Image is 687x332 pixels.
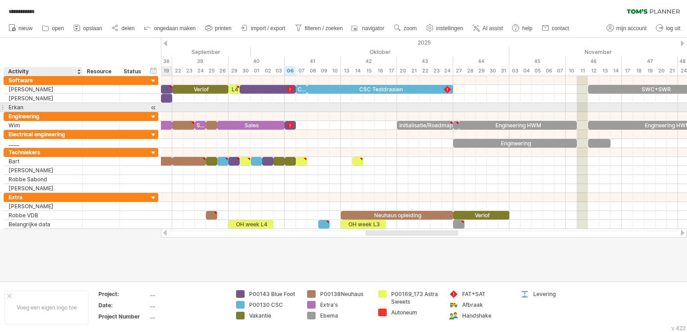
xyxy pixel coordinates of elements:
[87,67,114,76] div: Resource
[350,22,387,34] a: navigator
[533,290,582,298] div: Levering
[543,66,554,76] div: donderdag, 6 November 2025
[262,66,273,76] div: donderdag, 2 Oktober 2025
[9,211,78,220] div: Robbe VDB
[622,57,678,66] div: 47
[522,25,532,31] span: help
[98,290,148,298] div: Project:
[532,66,543,76] div: woensdag, 5 November 2025
[671,325,686,332] div: v 422
[9,121,78,130] div: Wim
[320,301,369,309] div: Extra's
[320,312,369,319] div: Ebema
[318,66,330,76] div: donderdag, 9 Oktober 2025
[654,22,683,34] a: log uit
[142,22,198,34] a: ongedaan maken
[195,66,206,76] div: woensdag, 24 September 2025
[453,57,509,66] div: 44
[9,85,78,94] div: [PERSON_NAME]
[124,67,143,76] div: Status
[285,57,341,66] div: 41
[109,22,137,34] a: delen
[397,121,453,130] div: Initialisatie/Roadmap
[83,25,102,31] span: opslaan
[52,25,64,31] span: open
[217,121,285,130] div: Sales
[453,66,464,76] div: maandag, 27 Oktober 2025
[9,157,78,166] div: Bart
[392,22,419,34] a: zoom
[305,25,343,31] span: filteren / zoeken
[9,76,78,85] div: Software
[9,94,78,103] div: [PERSON_NAME]
[217,66,228,76] div: vrijdag, 26 September 2025
[121,25,134,31] span: delen
[9,184,78,193] div: [PERSON_NAME]
[150,313,225,320] div: ....
[352,66,363,76] div: dinsdag, 14 Oktober 2025
[183,66,195,76] div: dinsdag, 23 September 2025
[239,22,288,34] a: import / export
[577,66,588,76] div: dinsdag, 11 November 2025
[71,22,105,34] a: opslaan
[509,57,566,66] div: 45
[249,290,298,298] div: P00143 Blue Foot
[293,22,346,34] a: filteren / zoeken
[464,66,476,76] div: dinsdag, 28 Oktober 2025
[462,312,511,319] div: Handshake
[397,66,408,76] div: maandag, 20 Oktober 2025
[462,301,511,309] div: Afbraak
[566,57,622,66] div: 46
[273,66,285,76] div: vrijdag, 3 Oktober 2025
[195,121,206,130] div: Sales
[588,66,599,76] div: woensdag, 12 November 2025
[566,66,577,76] div: maandag, 10 November 2025
[419,66,431,76] div: woensdag, 22 Oktober 2025
[487,66,498,76] div: donderdag, 30 Oktober 2025
[149,103,158,112] div: scroll naar activiteit
[9,103,78,112] div: Erkan
[552,25,569,31] span: contact
[228,57,285,66] div: 40
[633,66,644,76] div: dinsdag, 18 November 2025
[296,66,307,76] div: dinsdag, 7 Oktober 2025
[307,85,453,94] div: CSC Testdraaien
[540,22,572,34] a: contact
[9,193,78,202] div: Extra
[296,85,307,94] div: CSC
[424,22,466,34] a: instellingen
[510,22,535,34] a: help
[362,25,384,31] span: navigator
[9,139,78,148] div: ____
[4,291,89,324] div: Voeg een eigen logo toe
[470,22,505,34] a: AI assist
[404,25,417,31] span: zoom
[330,66,341,76] div: vrijdag, 10 Oktober 2025
[150,290,225,298] div: ....
[656,66,667,76] div: donderdag, 20 November 2025
[611,66,622,76] div: vrijdag, 14 November 2025
[307,66,318,76] div: woensdag, 8 Oktober 2025
[462,290,511,298] div: FAT+SAT
[249,301,298,309] div: P00130 CSC
[498,66,509,76] div: vrijdag, 31 Oktober 2025
[320,290,369,298] div: P00138Neuhaus
[251,25,286,31] span: import / export
[6,22,35,34] a: nieuw
[667,66,678,76] div: vrijdag, 21 November 2025
[453,211,509,220] div: Verlof
[9,220,78,229] div: Belangrijke data
[40,22,67,34] a: open
[203,22,234,34] a: printen
[150,301,225,309] div: ....
[18,25,32,31] span: nieuw
[172,57,228,66] div: 39
[431,66,442,76] div: donderdag, 23 Oktober 2025
[341,66,352,76] div: maandag, 13 Oktober 2025
[228,66,240,76] div: maandag, 29 September 2025
[509,66,521,76] div: maandag, 3 November 2025
[476,66,487,76] div: woensdag, 29 Oktober 2025
[386,66,397,76] div: vrijdag, 17 Oktober 2025
[206,66,217,76] div: donderdag, 25 September 2025
[9,202,78,211] div: [PERSON_NAME]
